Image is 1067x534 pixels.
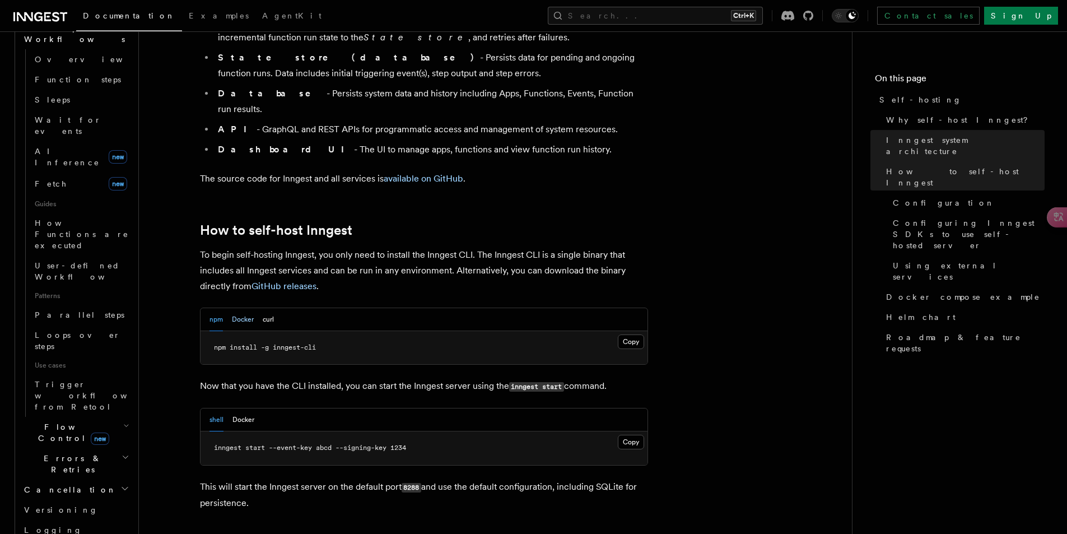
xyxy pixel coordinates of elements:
[35,179,67,188] span: Fetch
[30,195,132,213] span: Guides
[20,22,125,45] span: Steps & Workflows
[886,312,956,323] span: Helm chart
[215,142,648,157] li: - The UI to manage apps, functions and view function run history.
[364,32,468,43] em: State store
[548,7,763,25] button: Search...Ctrl+K
[200,479,648,511] p: This will start the Inngest server on the default port and use the default configuration, includi...
[30,173,132,195] a: Fetchnew
[255,3,328,30] a: AgentKit
[30,305,132,325] a: Parallel steps
[200,378,648,394] p: Now that you have the CLI installed, you can start the Inngest server using the command.
[76,3,182,31] a: Documentation
[886,134,1045,157] span: Inngest system architecture
[888,213,1045,256] a: Configuring Inngest SDKs to use self-hosted server
[893,217,1045,251] span: Configuring Inngest SDKs to use self-hosted server
[30,287,132,305] span: Patterns
[214,444,406,452] span: inngest start --event-key abcd --signing-key 1234
[893,260,1045,282] span: Using external services
[30,374,132,417] a: Trigger workflows from Retool
[20,417,132,448] button: Flow Controlnew
[20,484,117,495] span: Cancellation
[218,88,327,99] strong: Database
[879,94,962,105] span: Self-hosting
[886,332,1045,354] span: Roadmap & feature requests
[35,115,101,136] span: Wait for events
[35,219,129,250] span: How Functions are executed
[218,52,480,63] strong: State store (database)
[886,114,1036,126] span: Why self-host Inngest?
[832,9,859,22] button: Toggle dark mode
[35,95,70,104] span: Sleeps
[886,291,1040,303] span: Docker compose example
[218,144,354,155] strong: Dashboard UI
[888,193,1045,213] a: Configuration
[109,177,127,191] span: new
[83,11,175,20] span: Documentation
[888,256,1045,287] a: Using external services
[20,421,123,444] span: Flow Control
[20,448,132,480] button: Errors & Retries
[20,49,132,417] div: Steps & Workflows
[893,197,995,208] span: Configuration
[232,308,254,331] button: Docker
[875,90,1045,110] a: Self-hosting
[24,505,98,514] span: Versioning
[882,161,1045,193] a: How to self-host Inngest
[30,90,132,110] a: Sleeps
[30,69,132,90] a: Function steps
[91,433,109,445] span: new
[882,327,1045,359] a: Roadmap & feature requests
[618,335,644,349] button: Copy
[886,166,1045,188] span: How to self-host Inngest
[263,308,274,331] button: curl
[189,11,249,20] span: Examples
[882,307,1045,327] a: Helm chart
[618,435,644,449] button: Copy
[109,150,127,164] span: new
[232,408,254,431] button: Docker
[209,308,223,331] button: npm
[20,480,132,500] button: Cancellation
[30,141,132,173] a: AI Inferencenew
[875,72,1045,90] h4: On this page
[209,408,223,431] button: shell
[402,483,421,493] code: 8288
[877,7,980,25] a: Contact sales
[882,130,1045,161] a: Inngest system architecture
[35,261,136,281] span: User-defined Workflows
[215,86,648,117] li: - Persists system data and history including Apps, Functions, Events, Function run results.
[20,18,132,49] button: Steps & Workflows
[214,343,316,351] span: npm install -g inngest-cli
[200,171,648,187] p: The source code for Inngest and all services is .
[30,49,132,69] a: Overview
[182,3,255,30] a: Examples
[731,10,756,21] kbd: Ctrl+K
[20,453,122,475] span: Errors & Retries
[251,281,316,291] a: GitHub releases
[30,325,132,356] a: Loops over steps
[509,382,564,392] code: inngest start
[35,380,158,411] span: Trigger workflows from Retool
[35,147,100,167] span: AI Inference
[30,256,132,287] a: User-defined Workflows
[30,356,132,374] span: Use cases
[200,222,352,238] a: How to self-host Inngest
[35,331,120,351] span: Loops over steps
[984,7,1058,25] a: Sign Up
[215,122,648,137] li: - GraphQL and REST APIs for programmatic access and management of system resources.
[20,500,132,520] a: Versioning
[30,213,132,256] a: How Functions are executed
[215,50,648,81] li: - Persists data for pending and ongoing function runs. Data includes initial triggering event(s),...
[384,173,463,184] a: available on GitHub
[35,55,150,64] span: Overview
[35,75,121,84] span: Function steps
[30,110,132,141] a: Wait for events
[218,124,257,134] strong: API
[882,287,1045,307] a: Docker compose example
[262,11,322,20] span: AgentKit
[882,110,1045,130] a: Why self-host Inngest?
[35,310,124,319] span: Parallel steps
[200,247,648,294] p: To begin self-hosting Inngest, you only need to install the Inngest CLI. The Inngest CLI is a sin...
